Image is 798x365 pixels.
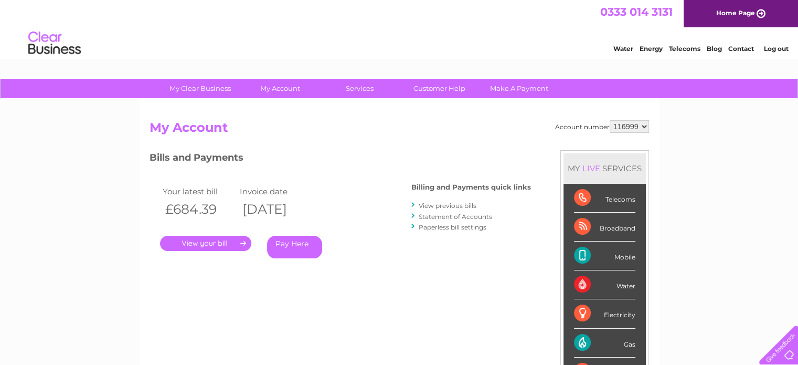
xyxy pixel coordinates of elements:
a: Pay Here [267,236,322,258]
a: Paperless bill settings [419,223,486,231]
a: Blog [707,45,722,53]
td: Your latest bill [160,184,238,199]
a: Make A Payment [476,79,562,98]
a: Services [316,79,403,98]
div: Telecoms [574,184,635,213]
h2: My Account [150,120,649,140]
th: [DATE] [237,199,315,220]
a: Log out [763,45,788,53]
div: Clear Business is a trading name of Verastar Limited (registered in [GEOGRAPHIC_DATA] No. 3667643... [152,6,647,51]
a: 0333 014 3131 [600,5,673,18]
h4: Billing and Payments quick links [411,183,531,191]
div: Gas [574,329,635,358]
img: logo.png [28,27,81,59]
div: Water [574,270,635,299]
a: View previous bills [419,202,476,210]
a: . [160,236,251,251]
div: MY SERVICES [563,153,646,183]
a: Customer Help [396,79,483,98]
a: Water [613,45,633,53]
h3: Bills and Payments [150,150,531,169]
div: Broadband [574,213,635,242]
div: Mobile [574,242,635,270]
div: Account number [555,120,649,133]
a: My Account [237,79,323,98]
a: Telecoms [669,45,700,53]
th: £684.39 [160,199,238,220]
a: Contact [728,45,754,53]
a: My Clear Business [157,79,243,98]
td: Invoice date [237,184,315,199]
a: Energy [640,45,663,53]
div: Electricity [574,299,635,328]
a: Statement of Accounts [419,213,492,221]
div: LIVE [580,163,602,173]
